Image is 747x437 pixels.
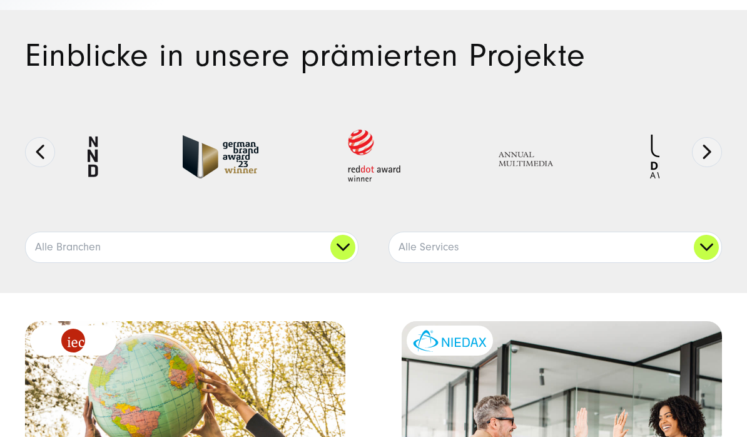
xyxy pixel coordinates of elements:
[25,41,722,72] h1: Einblicke in unsere prämierten Projekte
[183,136,258,179] img: German Brand Award 2023 Winner - fullservice digital agentur SUNZINET
[413,331,487,352] img: niedax-logo
[389,233,721,263] a: Alle Services
[25,138,55,168] button: Previous
[61,329,85,353] img: logo_IEC
[650,135,693,179] img: UX-Design-Awards - fullservice digital agentur SUNZINET
[342,126,405,188] img: Red Dot Award winner - fullservice digital agentur SUNZINET
[692,138,722,168] button: Next
[489,135,566,179] img: Full Service Digitalagentur - Annual Multimedia Awards
[26,233,358,263] a: Alle Branchen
